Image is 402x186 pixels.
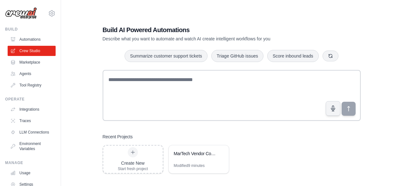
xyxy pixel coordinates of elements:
[8,127,56,137] a: LLM Connections
[103,25,316,34] h1: Build AI Powered Automations
[8,168,56,178] a: Usage
[211,50,263,62] button: Triage GitHub issues
[8,57,56,67] a: Marketplace
[8,69,56,79] a: Agents
[8,116,56,126] a: Traces
[174,163,205,168] div: Modified 9 minutes
[103,134,133,140] h3: Recent Projects
[8,34,56,45] a: Automations
[5,97,56,102] div: Operate
[5,27,56,32] div: Build
[5,7,37,19] img: Logo
[174,150,217,157] div: MarTech Vendor Comparison Analysis
[8,80,56,90] a: Tool Registry
[267,50,319,62] button: Score inbound leads
[8,139,56,154] a: Environment Variables
[8,46,56,56] a: Crew Studio
[323,51,338,61] button: Get new suggestions
[326,101,340,116] button: Click to speak your automation idea
[8,104,56,114] a: Integrations
[118,166,148,171] div: Start fresh project
[5,160,56,165] div: Manage
[103,36,316,42] p: Describe what you want to automate and watch AI create intelligent workflows for you
[118,160,148,166] div: Create New
[125,50,207,62] button: Summarize customer support tickets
